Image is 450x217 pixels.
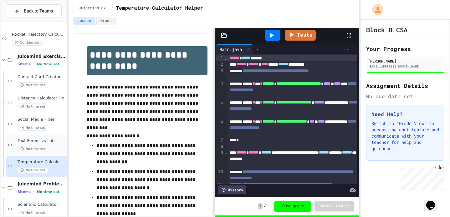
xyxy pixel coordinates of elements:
button: Grade [96,17,116,25]
span: • [33,62,34,67]
div: 1 [216,55,224,61]
h1: Block 8 CSA [366,25,407,34]
span: Rocket Trajectory Calculator [12,32,65,37]
span: Fold line [224,62,227,67]
span: 6 items [18,190,31,194]
span: No time set [37,62,59,66]
span: Text Forensics Lab [18,138,65,144]
h2: Your Progress [366,44,444,53]
a: Tests [285,30,316,41]
div: 3 [216,68,224,81]
span: Juicemind Exercises #3 [79,6,109,11]
div: 11 [216,182,224,194]
div: 10 [216,169,224,182]
span: Submit Answer [320,204,349,209]
span: Contact Card Creator [18,74,65,80]
div: 4 [216,81,224,100]
button: View grade [274,201,311,212]
h2: Assignment Details [366,81,444,90]
span: No time set [18,125,48,131]
button: Submit Answer [314,201,354,211]
span: No time set [18,103,48,109]
iframe: chat widget [424,192,444,211]
span: Temperature Calculator Helper [18,159,65,165]
span: 5 items [18,62,31,66]
div: 9 [216,150,224,169]
div: 5 [216,99,224,119]
div: No due date set [366,93,444,100]
div: [EMAIL_ADDRESS][DOMAIN_NAME] [368,64,442,69]
span: Back to Teams [24,8,53,14]
div: My Account [366,3,385,17]
span: Juicemind Problem Set 2 [18,181,65,187]
div: 8 [216,144,224,150]
span: No time set [12,40,43,46]
span: No time set [18,146,48,152]
span: No time set [18,82,48,88]
span: Temperature Calculator Helper [116,5,203,12]
div: 6 [216,119,224,138]
h3: Need Help? [371,110,439,118]
div: 7 [216,137,224,144]
iframe: chat widget [398,165,444,191]
p: Switch to "Grade View" to access the chat feature and communicate with your teacher for help and ... [371,120,439,152]
span: 1 [258,203,263,209]
span: 1 [267,204,269,209]
span: Fold line [224,150,227,155]
span: No time set [18,210,48,216]
button: Lesson [74,17,95,25]
div: Main.java [216,46,245,53]
span: Fold line [224,55,227,60]
span: Social Media Filter [18,117,65,122]
span: / [264,204,266,209]
span: Distance Calculator Fix [18,96,65,101]
div: Chat with us now!Close [3,3,43,40]
div: History [218,185,246,194]
div: 2 [216,61,224,68]
span: Juicemind Exercises #3 [18,53,65,59]
button: Back to Teams [6,4,62,18]
span: No time set [37,190,59,194]
span: / [111,6,114,11]
div: [PERSON_NAME] [368,58,442,64]
span: No time set [18,167,48,173]
span: • [33,189,34,194]
div: Main.java [216,44,253,54]
span: Scientific Calculator [18,202,65,207]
